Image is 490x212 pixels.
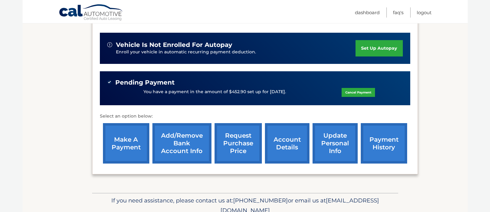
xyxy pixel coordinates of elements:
[342,88,375,97] a: Cancel Payment
[100,113,410,120] p: Select an option below:
[355,7,380,18] a: Dashboard
[116,49,356,56] p: Enroll your vehicle in automatic recurring payment deduction.
[103,123,149,164] a: make a payment
[233,197,288,204] span: [PHONE_NUMBER]
[356,40,403,56] a: set up autopay
[393,7,403,18] a: FAQ's
[115,79,175,86] span: Pending Payment
[59,4,124,22] a: Cal Automotive
[107,80,112,84] img: check-green.svg
[152,123,211,164] a: Add/Remove bank account info
[417,7,432,18] a: Logout
[265,123,309,164] a: account details
[107,42,112,47] img: alert-white.svg
[215,123,262,164] a: request purchase price
[143,89,286,95] p: You have a payment in the amount of $452.90 set up for [DATE].
[361,123,407,164] a: payment history
[313,123,358,164] a: update personal info
[116,41,232,49] span: vehicle is not enrolled for autopay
